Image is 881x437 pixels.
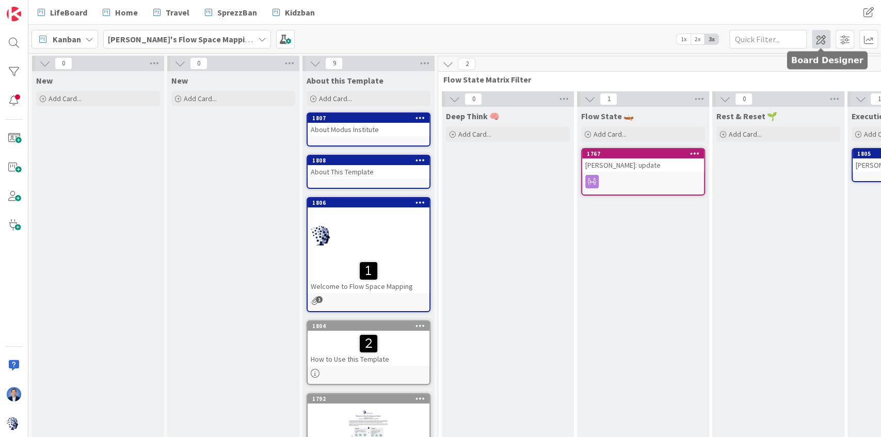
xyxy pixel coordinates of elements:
[582,149,704,158] div: 1767
[308,114,429,136] div: 1807About Modus Institute
[600,93,617,105] span: 1
[199,3,263,22] a: SprezzBan
[581,111,634,121] span: Flow State 🛶
[147,3,196,22] a: Travel
[308,198,429,293] div: 1806Welcome to Flow Space Mapping
[308,198,429,207] div: 1806
[308,165,429,179] div: About This Template
[115,6,138,19] span: Home
[729,130,762,139] span: Add Card...
[312,199,429,206] div: 1806
[464,93,482,105] span: 0
[108,34,254,44] b: [PERSON_NAME]'s Flow Space Mapping
[691,34,704,44] span: 2x
[7,416,21,430] img: avatar
[266,3,321,22] a: Kidzban
[307,155,430,189] a: 1808About This Template
[319,94,352,103] span: Add Card...
[7,387,21,401] img: DP
[308,331,429,366] div: How to Use this Template
[704,34,718,44] span: 3x
[677,34,691,44] span: 1x
[55,57,72,70] span: 0
[308,394,429,403] div: 1792
[166,6,189,19] span: Travel
[446,111,500,121] span: Deep Think 🧠
[308,114,429,123] div: 1807
[325,57,343,70] span: 9
[184,94,217,103] span: Add Card...
[31,3,93,22] a: LifeBoard
[307,320,430,385] a: 1804How to Use this Template
[53,33,81,45] span: Kanban
[49,94,82,103] span: Add Card...
[791,55,863,65] h5: Board Designer
[36,75,53,86] span: New
[587,150,704,157] div: 1767
[308,258,429,293] div: Welcome to Flow Space Mapping
[97,3,144,22] a: Home
[312,157,429,164] div: 1808
[307,197,430,312] a: 1806Welcome to Flow Space Mapping
[50,6,87,19] span: LifeBoard
[307,75,383,86] span: About this Template
[308,156,429,165] div: 1808
[171,75,188,86] span: New
[190,57,207,70] span: 0
[285,6,315,19] span: Kidzban
[458,130,491,139] span: Add Card...
[308,156,429,179] div: 1808About This Template
[312,395,429,402] div: 1792
[312,322,429,330] div: 1804
[582,158,704,172] div: [PERSON_NAME]: update
[312,115,429,122] div: 1807
[716,111,777,121] span: Rest & Reset 🌱
[729,30,807,48] input: Quick Filter...
[217,6,257,19] span: SprezzBan
[308,321,429,366] div: 1804How to Use this Template
[581,148,705,196] a: 1767[PERSON_NAME]: update
[316,296,323,303] span: 1
[308,123,429,136] div: About Modus Institute
[7,7,21,21] img: Visit kanbanzone.com
[735,93,752,105] span: 0
[308,321,429,331] div: 1804
[582,149,704,172] div: 1767[PERSON_NAME]: update
[307,112,430,147] a: 1807About Modus Institute
[458,58,475,70] span: 2
[594,130,627,139] span: Add Card...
